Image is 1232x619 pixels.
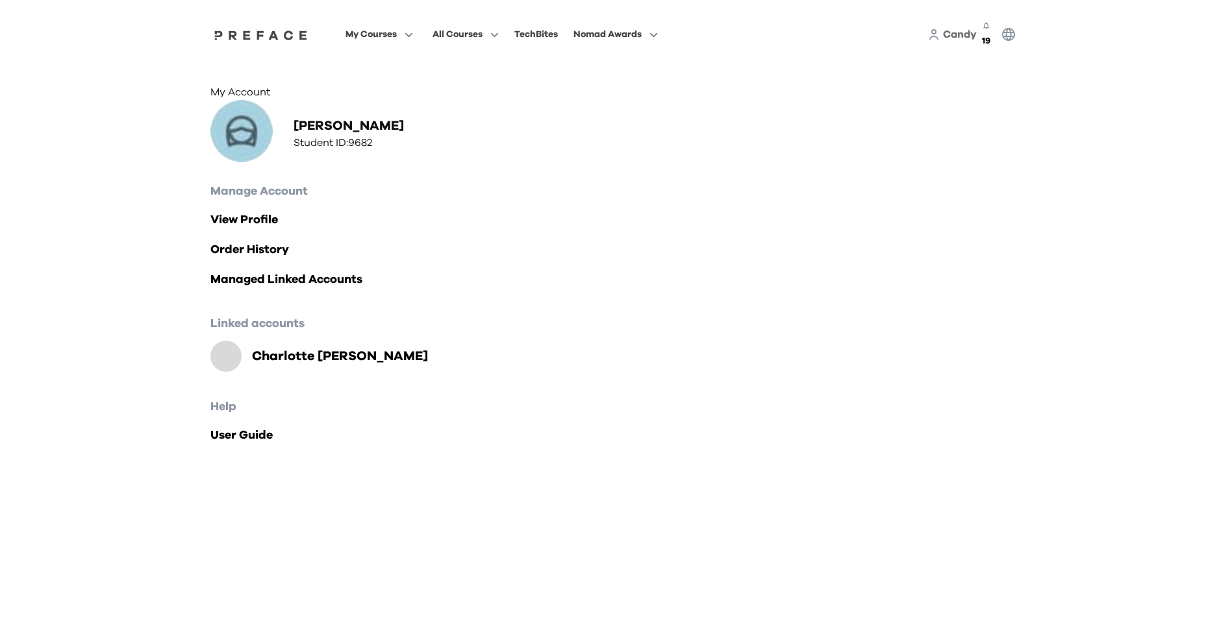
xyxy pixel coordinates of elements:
[943,29,977,40] span: Candy
[210,398,1022,416] h2: Help
[210,182,1022,200] h2: Manage Account
[210,211,1022,229] a: View Profile
[210,426,1022,444] a: User Guide
[977,16,996,53] button: 19
[294,117,404,135] h2: [PERSON_NAME]
[211,30,311,40] img: Preface Logo
[570,26,662,43] button: Nomad Awards
[242,347,428,365] a: Charlotte [PERSON_NAME]
[342,26,417,43] button: My Courses
[211,29,311,40] a: Preface Logo
[982,36,990,45] span: 19
[252,347,428,365] h2: Charlotte [PERSON_NAME]
[210,315,1022,333] h6: Linked accounts
[346,27,397,42] span: My Courses
[429,26,503,43] button: All Courses
[514,27,558,42] div: TechBites
[210,271,1022,289] a: Managed Linked Accounts
[943,27,977,42] a: Candy
[573,27,642,42] span: Nomad Awards
[433,27,483,42] span: All Courses
[294,135,404,151] h3: Student ID: 9682
[210,100,273,162] img: Profile Picture
[210,241,1022,259] a: Order History
[210,84,1022,100] h4: My Account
